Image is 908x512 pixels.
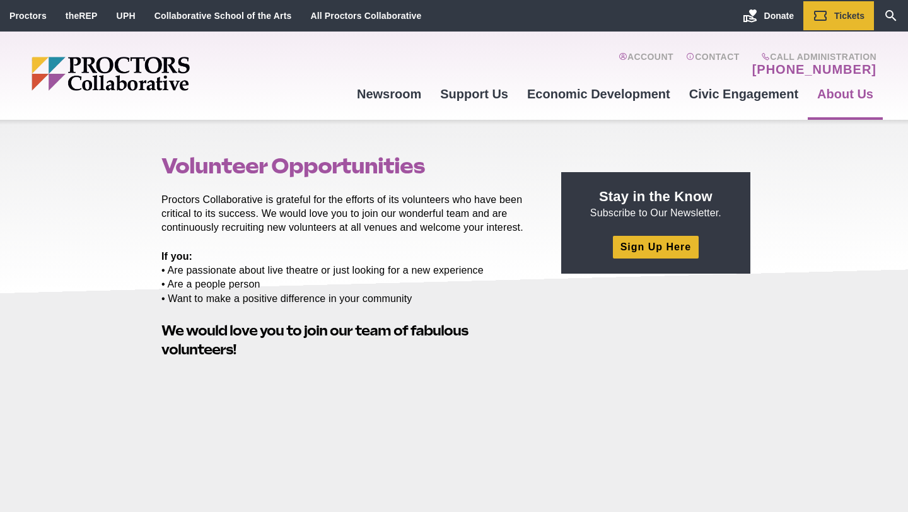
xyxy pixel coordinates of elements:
[576,187,735,220] p: Subscribe to Our Newsletter.
[32,57,287,91] img: Proctors logo
[161,154,532,178] h1: Volunteer Opportunities
[117,11,136,21] a: UPH
[599,189,713,204] strong: Stay in the Know
[874,1,908,30] a: Search
[748,52,876,62] span: Call Administration
[161,250,532,305] p: • Are passionate about live theatre or just looking for a new experience • Are a people person • ...
[733,1,803,30] a: Donate
[680,77,808,111] a: Civic Engagement
[764,11,794,21] span: Donate
[518,77,680,111] a: Economic Development
[431,77,518,111] a: Support Us
[752,62,876,77] a: [PHONE_NUMBER]
[161,321,532,360] h2: !
[834,11,864,21] span: Tickets
[619,52,673,77] a: Account
[686,52,740,77] a: Contact
[161,193,532,235] p: Proctors Collaborative is grateful for the efforts of its volunteers who have been critical to it...
[66,11,98,21] a: theREP
[561,289,750,446] iframe: Advertisement
[803,1,874,30] a: Tickets
[161,322,468,358] strong: We would love you to join our team of fabulous volunteers
[154,11,292,21] a: Collaborative School of the Arts
[613,236,699,258] a: Sign Up Here
[347,77,431,111] a: Newsroom
[310,11,421,21] a: All Proctors Collaborative
[161,251,192,262] strong: If you:
[9,11,47,21] a: Proctors
[808,77,883,111] a: About Us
